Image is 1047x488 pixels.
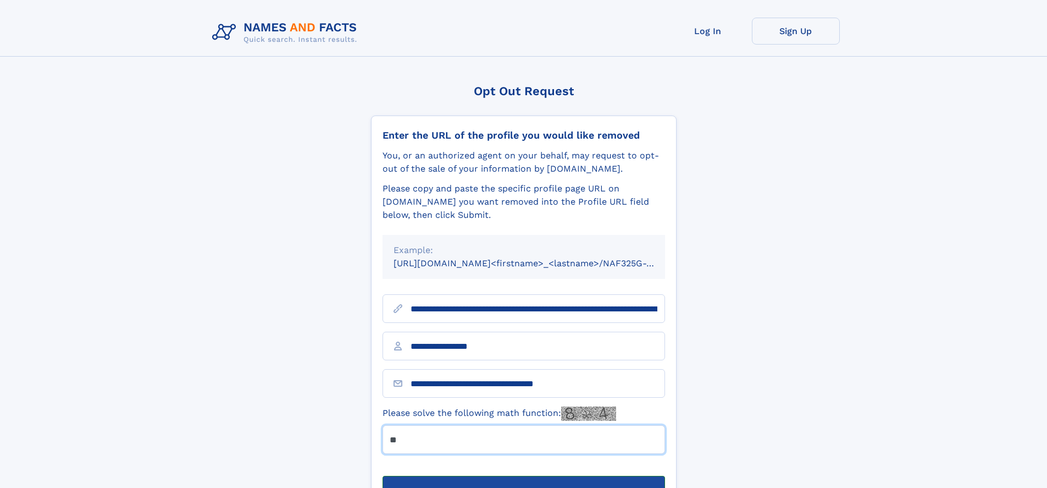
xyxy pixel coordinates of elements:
[383,149,665,176] div: You, or an authorized agent on your behalf, may request to opt-out of the sale of your informatio...
[664,18,752,45] a: Log In
[371,84,677,98] div: Opt Out Request
[383,129,665,141] div: Enter the URL of the profile you would like removed
[752,18,840,45] a: Sign Up
[394,258,686,268] small: [URL][DOMAIN_NAME]<firstname>_<lastname>/NAF325G-xxxxxxxx
[394,244,654,257] div: Example:
[208,18,366,47] img: Logo Names and Facts
[383,407,616,421] label: Please solve the following math function:
[383,182,665,222] div: Please copy and paste the specific profile page URL on [DOMAIN_NAME] you want removed into the Pr...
